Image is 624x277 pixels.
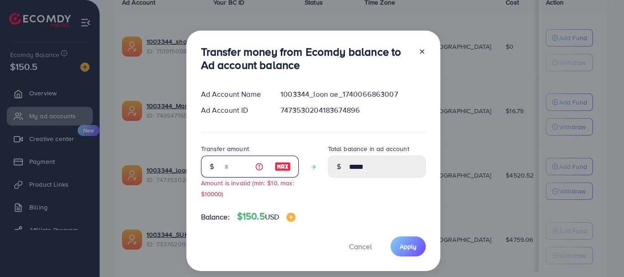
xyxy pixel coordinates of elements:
div: Ad Account ID [194,105,274,115]
div: 1003344_loon ae_1740066863007 [273,89,433,99]
h4: $150.5 [237,211,296,222]
h3: Transfer money from Ecomdy balance to Ad account balance [201,45,411,72]
label: Transfer amount [201,144,249,153]
small: Amount is invalid (min: $10, max: $10000) [201,178,294,198]
button: Cancel [338,236,383,256]
div: 7473530204183674896 [273,105,433,115]
iframe: Chat [585,236,617,270]
label: Total balance in ad account [328,144,409,153]
button: Apply [391,236,426,256]
span: USD [265,212,279,222]
span: Apply [400,242,417,251]
span: Cancel [349,241,372,251]
span: Balance: [201,212,230,222]
img: image [275,161,291,172]
div: Ad Account Name [194,89,274,99]
img: image [286,213,296,222]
